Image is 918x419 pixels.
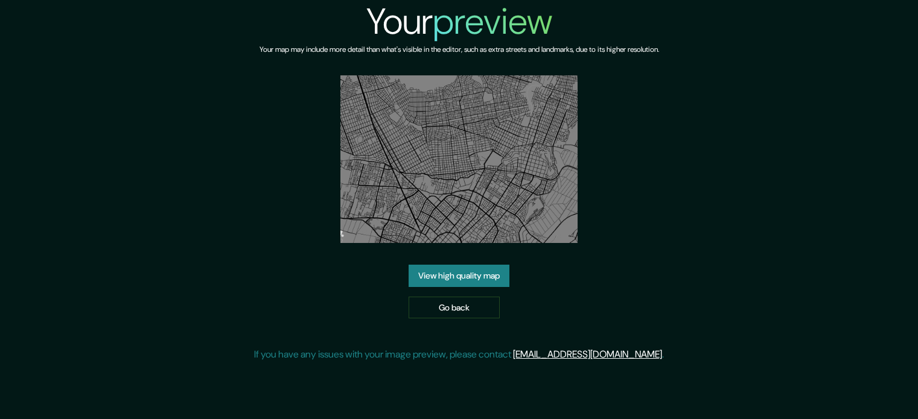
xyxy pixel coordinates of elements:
[409,265,509,287] a: View high quality map
[340,75,578,243] img: created-map-preview
[254,347,664,362] p: If you have any issues with your image preview, please contact .
[513,348,662,361] a: [EMAIL_ADDRESS][DOMAIN_NAME]
[409,297,500,319] a: Go back
[811,372,905,406] iframe: Lanzador de widgets de ayuda
[260,43,659,56] h6: Your map may include more detail than what's visible in the editor, such as extra streets and lan...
